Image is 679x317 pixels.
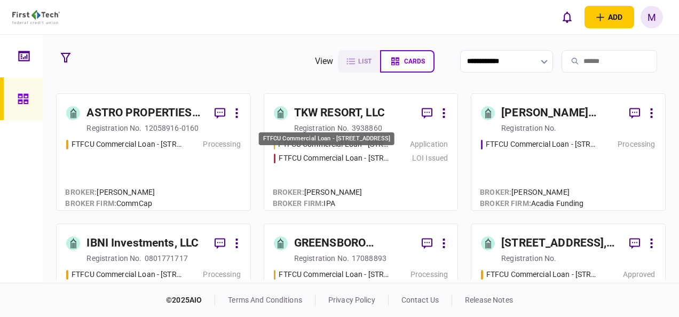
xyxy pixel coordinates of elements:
div: registration no. [86,253,141,264]
div: 3938860 [352,123,382,133]
span: Broker : [480,188,511,196]
span: cards [404,58,425,65]
div: 0801771717 [145,253,188,264]
a: ASTRO PROPERTIES LLCregistration no.12058916-0160FTFCU Commercial Loan - 1650 S Carbon Ave Price ... [56,93,250,211]
button: open notifications list [556,6,578,28]
div: view [315,55,334,68]
span: broker firm : [480,199,531,208]
button: cards [380,50,435,73]
div: IBNI Investments, LLC [86,235,199,252]
div: Approved [623,269,656,280]
div: registration no. [294,123,349,133]
div: FTFCU Commercial Loan - 7600 Harpers Green Way Chesterfield [486,269,598,280]
div: GREENSBORO ESTATES LLC [294,235,413,252]
button: M [641,6,663,28]
div: registration no. [294,253,349,264]
div: FTFCU Commercial Loan - 6 Uvalde Road Houston TX [72,269,183,280]
div: registration no. [501,253,556,264]
div: 12058916-0160 [145,123,199,133]
div: Processing [203,269,240,280]
div: Processing [203,139,240,150]
div: ASTRO PROPERTIES LLC [86,105,206,122]
div: [PERSON_NAME] [273,187,362,198]
img: client company logo [12,10,60,24]
div: TKW RESORT, LLC [294,105,385,122]
a: [PERSON_NAME] Regency Partners LLCregistration no.FTFCU Commercial Loan - 6 Dunbar Rd Monticello ... [471,93,665,211]
div: FTFCU Commercial Loan - [STREET_ADDRESS] [259,132,394,146]
span: Broker : [273,188,304,196]
div: © 2025 AIO [166,295,215,306]
div: registration no. [501,123,556,133]
div: [STREET_ADDRESS], LLC [501,235,620,252]
a: contact us [401,296,439,304]
div: FTFCU Commercial Loan - 1650 S Carbon Ave Price UT [72,139,183,150]
button: open adding identity options [585,6,634,28]
div: registration no. [86,123,141,133]
div: CommCap [65,198,155,209]
div: LOI Issued [412,153,448,164]
a: terms and conditions [228,296,302,304]
span: broker firm : [273,199,324,208]
div: FTFCU Commercial Loan - 6 Dunbar Rd Monticello NY [486,139,598,150]
div: Acadia Funding [480,198,583,209]
a: privacy policy [328,296,375,304]
button: list [338,50,380,73]
div: [PERSON_NAME] [480,187,583,198]
span: Broker : [65,188,97,196]
span: list [358,58,372,65]
div: FTFCU Commercial Loan - 2410 Charleston Highway [279,153,390,164]
span: broker firm : [65,199,116,208]
div: [PERSON_NAME] Regency Partners LLC [501,105,620,122]
div: FTFCU Commercial Loan - 1770 Allens Circle Greensboro GA [279,269,390,280]
a: TKW RESORT, LLCregistration no.3938860FTFCU Commercial Loan - 1402 Boone StreetApplicationFTFCU C... [264,93,458,211]
div: Processing [410,269,448,280]
div: IPA [273,198,362,209]
div: Processing [618,139,655,150]
div: [PERSON_NAME] [65,187,155,198]
a: release notes [465,296,513,304]
div: 17088893 [352,253,386,264]
div: Application [410,139,448,150]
